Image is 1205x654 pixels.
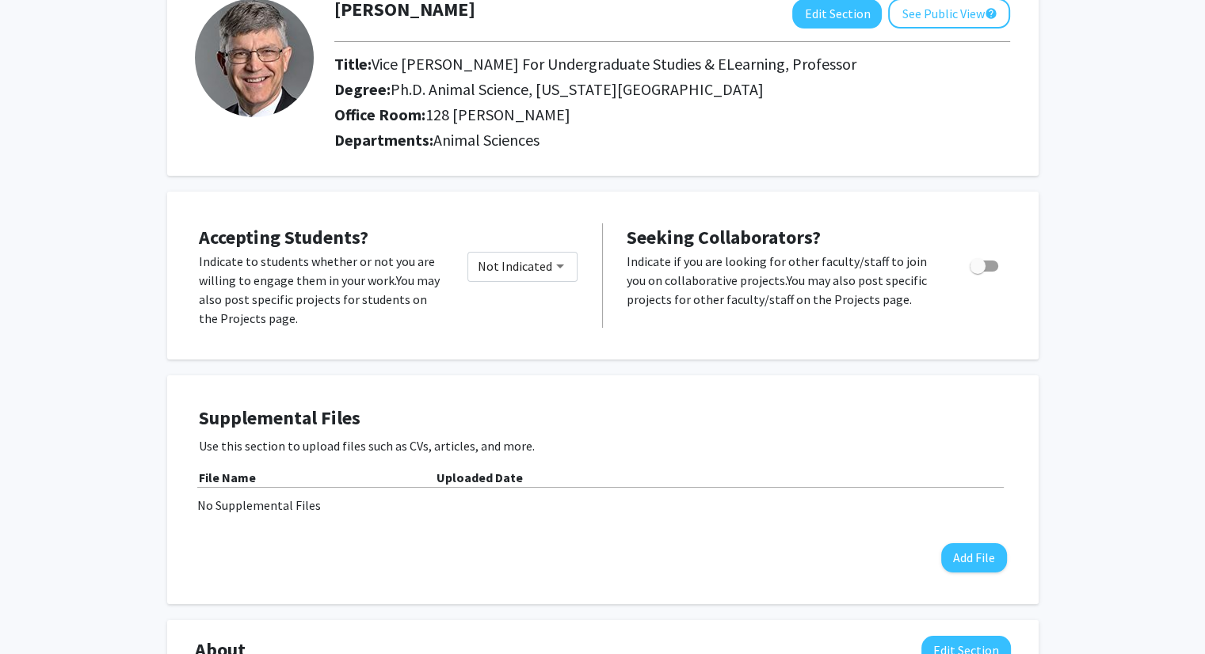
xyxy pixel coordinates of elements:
h2: Office Room: [334,105,1010,124]
p: Indicate if you are looking for other faculty/staff to join you on collaborative projects. You ma... [627,252,940,309]
span: 128 [PERSON_NAME] [425,105,570,124]
p: Use this section to upload files such as CVs, articles, and more. [199,436,1007,455]
button: Add File [941,543,1007,572]
span: Seeking Collaborators? [627,225,821,249]
span: Ph.D. Animal Science, [US_STATE][GEOGRAPHIC_DATA] [391,79,764,99]
mat-select: Would you like to permit student requests? [467,252,578,282]
div: Toggle [963,252,1007,276]
div: Toggle [467,252,578,282]
span: Not Indicated [478,258,552,274]
h2: Degree: [334,80,1010,99]
h4: Supplemental Files [199,407,1007,430]
h2: Title: [334,55,1010,74]
span: Animal Sciences [433,130,540,150]
iframe: Chat [12,583,67,642]
b: File Name [199,470,256,485]
span: Accepting Students? [199,225,368,249]
span: Vice [PERSON_NAME] For Undergraduate Studies & ELearning, Professor [372,54,856,74]
mat-icon: help [984,4,997,23]
p: Indicate to students whether or not you are willing to engage them in your work. You may also pos... [199,252,444,328]
div: No Supplemental Files [197,496,1009,515]
b: Uploaded Date [437,470,523,485]
h2: Departments: [322,131,1022,150]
